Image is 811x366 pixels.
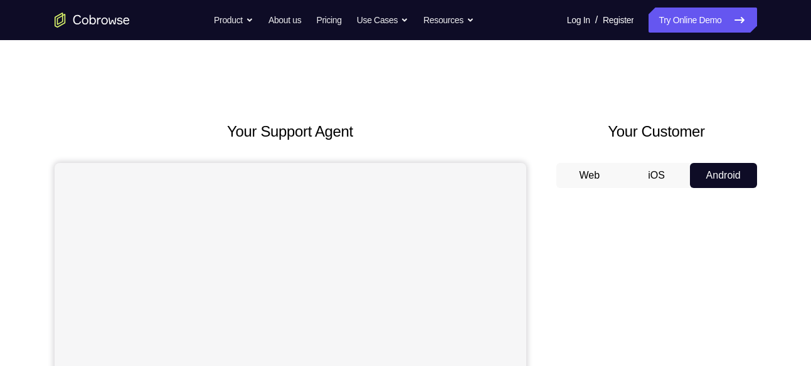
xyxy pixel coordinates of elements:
button: Web [556,163,623,188]
h2: Your Customer [556,120,757,143]
a: Log In [567,8,590,33]
button: Android [690,163,757,188]
button: Resources [423,8,474,33]
button: Product [214,8,253,33]
a: Go to the home page [55,13,130,28]
a: Register [603,8,633,33]
a: About us [268,8,301,33]
h2: Your Support Agent [55,120,526,143]
button: iOS [623,163,690,188]
span: / [595,13,598,28]
a: Pricing [316,8,341,33]
a: Try Online Demo [649,8,756,33]
button: Use Cases [357,8,408,33]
